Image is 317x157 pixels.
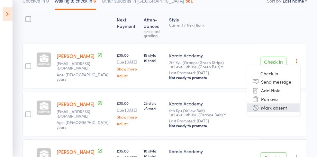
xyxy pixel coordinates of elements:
[57,72,109,82] span: Age: [DEMOGRAPHIC_DATA] years
[169,112,223,117] div: 1st Level 8th Kyu (Orange Belt)
[169,60,255,69] div: 7th Kyu (Orange/Green Stripe)
[169,123,255,128] div: Not ready to promote
[169,148,255,154] div: Karate Academy
[117,108,139,112] small: Due [DATE]
[169,108,255,117] div: 9th Kyu (Yellow Belt)
[247,86,300,95] li: Add Note
[169,75,255,80] div: Not ready to promote
[117,100,139,126] div: £30.00
[144,148,164,153] span: 10 style
[144,29,164,37] div: since last grading
[261,57,286,67] button: Check in
[57,109,98,119] small: clivebirch021@gmail.com
[117,115,139,119] a: Show more
[57,120,109,129] span: Age: [DEMOGRAPHIC_DATA] years
[247,103,300,112] li: Mark absent
[57,53,95,59] a: [PERSON_NAME]
[247,78,300,86] li: Send message
[117,52,139,78] div: £35.00
[247,95,300,103] li: Remove
[247,70,300,78] li: Check in
[141,13,167,41] div: Atten­dances
[144,106,164,111] span: 23 total
[117,73,139,78] a: Adjust
[117,60,139,64] small: Due [DATE]
[144,52,164,58] span: 15 style
[57,101,95,107] a: [PERSON_NAME]
[169,23,255,27] div: Current / Next Rank
[167,13,258,41] div: Style
[57,148,95,155] a: [PERSON_NAME]
[114,13,141,41] div: Next Payment
[169,70,255,75] small: Last Promoted: [DATE]
[169,52,255,59] div: Karate Academy
[144,100,164,106] span: 23 style
[169,119,255,123] small: Last Promoted: [DATE]
[57,61,98,70] small: barstowc961@gmail.com
[144,58,164,63] span: 15 total
[117,67,139,71] a: Show more
[169,100,255,107] div: Karate Academy
[169,64,220,69] div: 1st Level 6th Kyu (Green Belt)
[117,121,139,126] a: Adjust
